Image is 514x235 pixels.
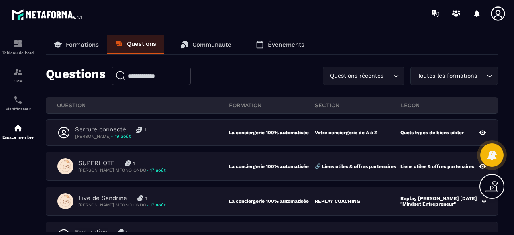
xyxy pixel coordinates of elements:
[229,198,315,204] p: La conciergerie 100% automatisée
[268,41,304,48] p: Événements
[78,194,127,202] p: Live de Sandrine
[315,130,377,135] p: Votre conciergerie de A à Z
[136,127,142,133] img: messages
[385,72,391,80] input: Search for option
[125,160,131,166] img: messages
[2,33,34,61] a: formationformationTableau de bord
[75,133,146,139] p: [PERSON_NAME]
[192,41,232,48] p: Communauté
[146,202,166,208] span: - 17 août
[75,126,126,133] p: Serrure connecté
[2,79,34,83] p: CRM
[400,196,482,207] p: Replay [PERSON_NAME] [DATE] "Mindset Entrepreneur"
[127,40,156,47] p: Questions
[2,117,34,145] a: automationsautomationsEspace membre
[78,202,166,208] p: [PERSON_NAME] MFONO ONDO
[146,168,166,173] span: - 17 août
[13,123,23,133] img: automations
[315,163,396,169] p: 🔗 Liens utiles & offres partenaires
[57,102,229,109] p: QUESTION
[323,67,404,85] div: Search for option
[229,130,315,135] p: La conciergerie 100% automatisée
[118,229,124,235] img: messages
[229,102,315,109] p: FORMATION
[46,67,106,85] p: Questions
[400,130,464,135] p: Quels types de biens cibler
[133,160,135,167] p: 1
[78,159,115,167] p: SUPERHOTE
[401,102,487,109] p: leçon
[328,72,385,80] span: Questions récentes
[111,134,131,139] span: - 19 août
[2,135,34,139] p: Espace membre
[416,72,479,80] span: Toutes les formations
[229,163,315,169] p: La conciergerie 100% automatisée
[145,195,147,202] p: 1
[410,67,498,85] div: Search for option
[78,167,166,173] p: [PERSON_NAME] MFONO ONDO
[172,35,240,54] a: Communauté
[13,95,23,105] img: scheduler
[315,102,401,109] p: section
[248,35,312,54] a: Événements
[400,163,474,169] p: Liens utiles & offres partenaires
[2,61,34,89] a: formationformationCRM
[46,35,107,54] a: Formations
[479,72,485,80] input: Search for option
[2,51,34,55] p: Tableau de bord
[107,35,164,54] a: Questions
[66,41,99,48] p: Formations
[137,195,143,201] img: messages
[11,7,84,22] img: logo
[315,198,360,204] p: REPLAY COACHING
[13,67,23,77] img: formation
[2,89,34,117] a: schedulerschedulerPlanificateur
[2,107,34,111] p: Planificateur
[13,39,23,49] img: formation
[144,127,146,133] p: 1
